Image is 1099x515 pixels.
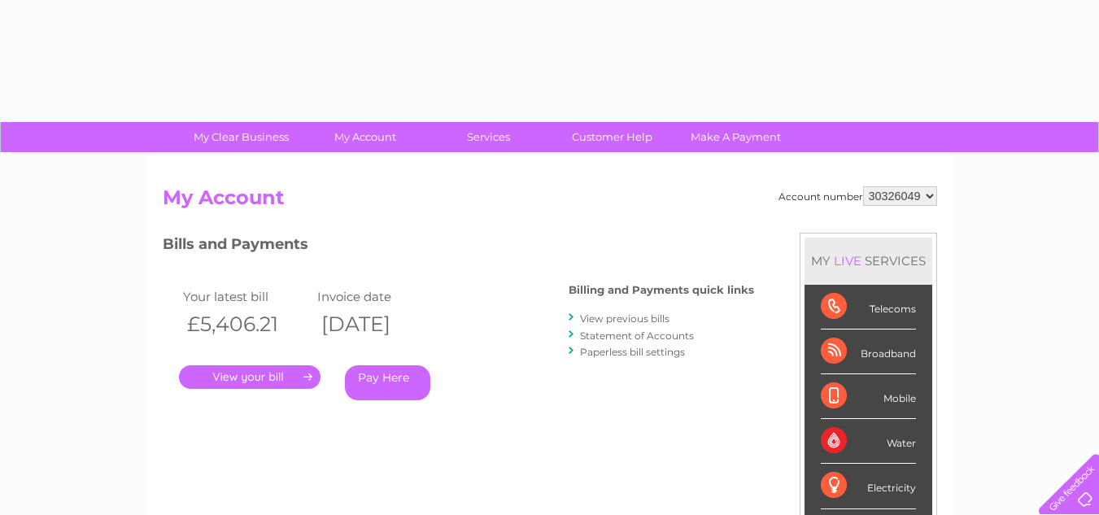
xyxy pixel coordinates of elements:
[298,122,432,152] a: My Account
[821,419,916,464] div: Water
[163,233,754,261] h3: Bills and Payments
[805,238,932,284] div: MY SERVICES
[569,284,754,296] h4: Billing and Payments quick links
[669,122,803,152] a: Make A Payment
[163,186,937,217] h2: My Account
[580,346,685,358] a: Paperless bill settings
[421,122,556,152] a: Services
[778,186,937,206] div: Account number
[821,330,916,374] div: Broadband
[821,464,916,508] div: Electricity
[174,122,308,152] a: My Clear Business
[179,365,321,389] a: .
[821,285,916,330] div: Telecoms
[545,122,679,152] a: Customer Help
[345,365,430,400] a: Pay Here
[313,286,447,308] td: Invoice date
[831,253,865,268] div: LIVE
[179,308,313,341] th: £5,406.21
[580,312,669,325] a: View previous bills
[821,374,916,419] div: Mobile
[179,286,313,308] td: Your latest bill
[313,308,447,341] th: [DATE]
[580,330,694,342] a: Statement of Accounts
